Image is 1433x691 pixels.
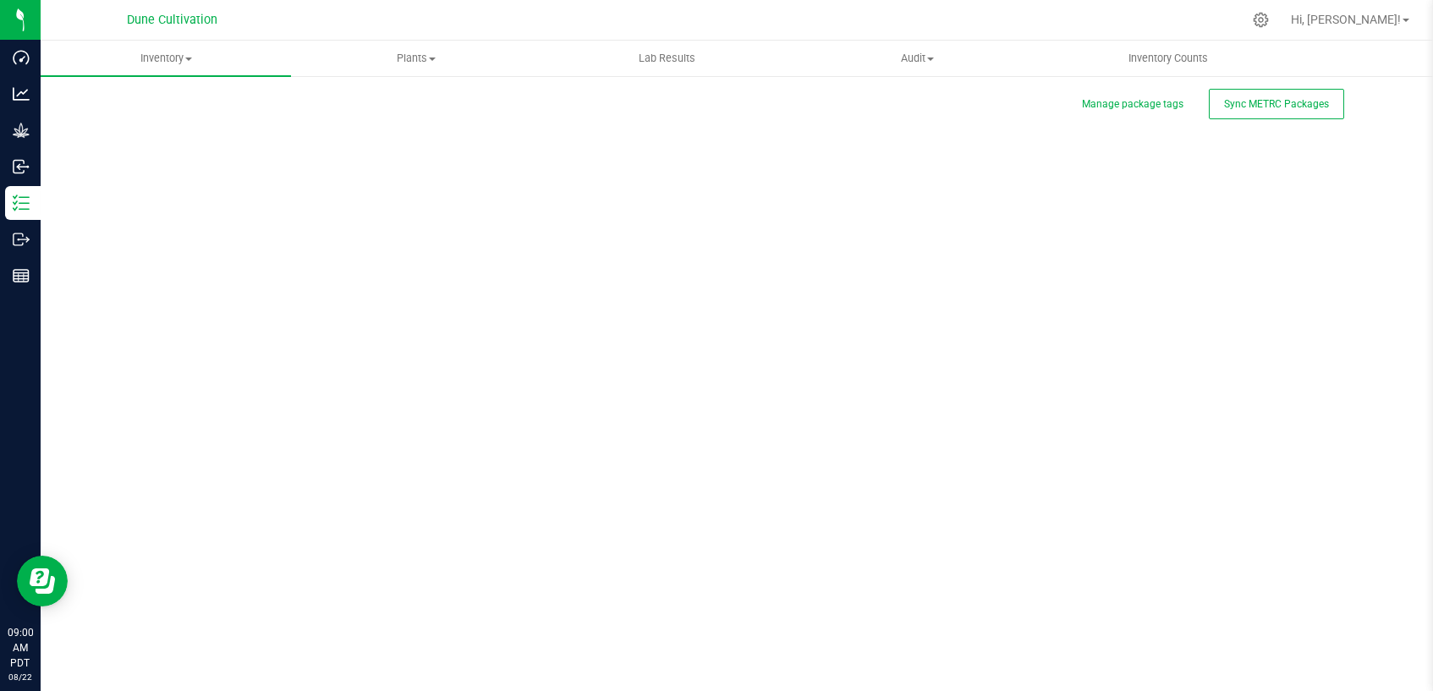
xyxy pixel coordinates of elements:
button: Sync METRC Packages [1209,89,1344,119]
inline-svg: Inbound [13,158,30,175]
a: Plants [291,41,541,76]
span: Hi, [PERSON_NAME]! [1291,13,1401,26]
inline-svg: Inventory [13,195,30,211]
a: Inventory Counts [1043,41,1293,76]
p: 08/22 [8,671,33,683]
inline-svg: Analytics [13,85,30,102]
inline-svg: Reports [13,267,30,284]
inline-svg: Dashboard [13,49,30,66]
button: Manage package tags [1082,97,1183,112]
div: Manage settings [1250,12,1271,28]
span: Audit [793,51,1042,66]
iframe: Resource center [17,556,68,606]
a: Lab Results [542,41,793,76]
span: Lab Results [616,51,718,66]
p: 09:00 AM PDT [8,625,33,671]
a: Inventory [41,41,291,76]
a: Audit [793,41,1043,76]
span: Inventory Counts [1106,51,1231,66]
inline-svg: Grow [13,122,30,139]
span: Plants [292,51,541,66]
span: Inventory [41,51,291,66]
span: Dune Cultivation [128,13,218,27]
span: Sync METRC Packages [1224,98,1329,110]
inline-svg: Outbound [13,231,30,248]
